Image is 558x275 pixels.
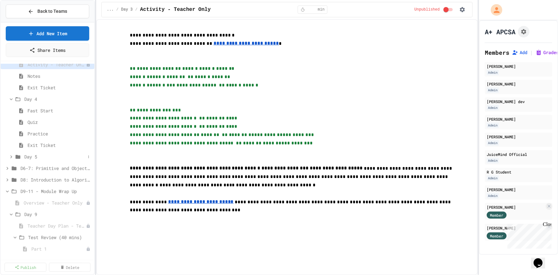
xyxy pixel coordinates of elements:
a: Add New Item [6,26,89,41]
div: Unpublished [86,62,90,67]
span: Unpublished [414,7,440,12]
div: Admin [487,123,499,128]
span: D8: Introduction to Algorithms [20,176,92,183]
span: Member [490,233,503,239]
div: My Account [484,3,504,17]
span: / [135,7,138,12]
span: ... [107,7,114,12]
span: D6-7: Primitive and Object Types [20,165,92,172]
span: Day 4 [24,96,92,102]
span: Teacher Day Plan - Teacher Only [28,222,86,229]
div: Chat with us now!Close [3,3,44,41]
div: Admin [487,193,499,198]
iframe: chat widget [505,222,552,249]
a: Share Items [6,43,89,57]
span: Day 9 [24,211,92,218]
iframe: chat widget [531,249,552,269]
div: [PERSON_NAME] dev [487,99,550,104]
div: JuiceMind Official [487,151,550,157]
span: Quiz [28,119,92,125]
a: Publish [4,263,46,272]
span: Notes [28,73,92,79]
div: [PERSON_NAME] [487,81,550,87]
span: Activity - Teacher Only [28,61,86,68]
div: [PERSON_NAME] [487,134,550,140]
span: Fast Start [28,107,92,114]
span: Day 5 [24,153,85,160]
button: Back to Teams [6,4,89,18]
div: [PERSON_NAME] [487,187,550,192]
div: Admin [487,70,499,75]
span: D9-11 - Module Wrap Up [20,188,92,195]
div: Admin [487,105,499,110]
span: Part 2 [31,257,86,264]
div: Admin [487,87,499,93]
span: Overview - Teacher Only [24,199,86,206]
button: Assignment Settings [518,26,530,37]
h1: A+ APCSA [485,27,515,36]
div: Unpublished [86,224,90,228]
span: Part 1 [31,246,86,252]
div: Admin [487,158,499,163]
span: / [116,7,119,12]
div: [PERSON_NAME] [487,116,550,122]
div: Unpublished [86,247,90,251]
span: Practice [28,130,92,137]
span: Day 3 [121,7,133,12]
span: Exit Ticket [28,84,92,91]
div: R G Student [487,169,550,175]
span: Test Review (40 mins) [28,234,92,241]
div: Admin [487,140,499,146]
span: Exit Ticket [28,142,92,149]
span: Activity - Teacher Only [140,6,211,13]
span: min [318,7,325,12]
div: Unpublished [86,201,90,205]
a: Delete [49,263,91,272]
button: Add [512,49,527,56]
div: [PERSON_NAME] [487,225,545,231]
div: [PERSON_NAME] [487,204,545,210]
h2: Members [485,48,509,57]
div: [PERSON_NAME] [487,63,550,69]
span: Back to Teams [37,8,67,15]
span: | [530,49,533,56]
span: Member [490,212,503,218]
button: More options [85,154,92,160]
div: Admin [487,175,499,181]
